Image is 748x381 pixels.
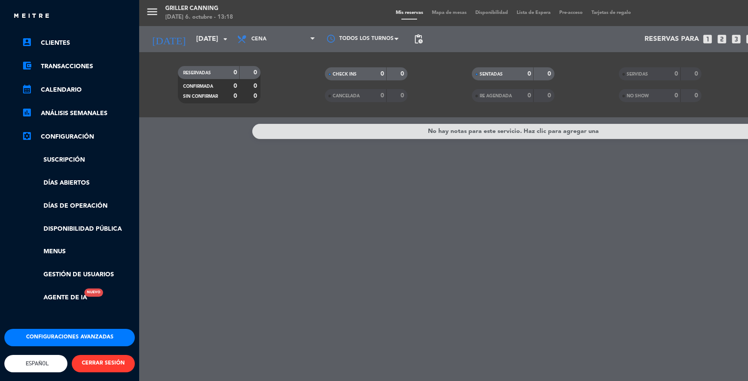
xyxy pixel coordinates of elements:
[22,38,135,48] a: account_boxClientes
[22,201,135,211] a: Días de Operación
[22,270,135,280] a: Gestión de usuarios
[22,132,135,142] a: Configuración
[22,131,32,141] i: settings_applications
[22,178,135,188] a: Días abiertos
[22,60,32,71] i: account_balance_wallet
[22,107,32,118] i: assessment
[22,224,135,234] a: Disponibilidad pública
[22,85,135,95] a: calendar_monthCalendario
[22,155,135,165] a: Suscripción
[4,329,135,346] button: Configuraciones avanzadas
[23,360,49,367] span: Español
[72,355,135,372] button: CERRAR SESIÓN
[22,247,135,257] a: Menus
[22,61,135,72] a: account_balance_walletTransacciones
[22,108,135,119] a: assessmentANÁLISIS SEMANALES
[84,288,103,297] div: Nuevo
[22,293,87,303] a: Agente de IANuevo
[13,13,50,20] img: MEITRE
[22,84,32,94] i: calendar_month
[22,37,32,47] i: account_box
